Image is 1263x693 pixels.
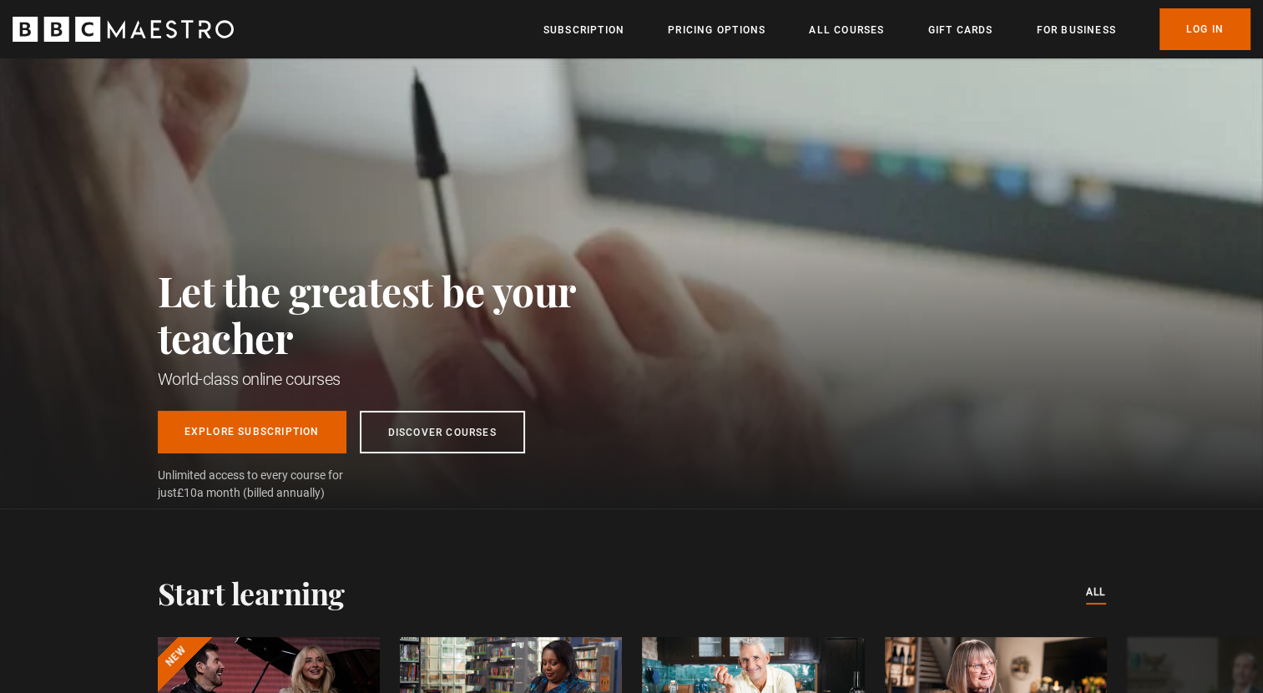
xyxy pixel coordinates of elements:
[1036,22,1115,38] a: For business
[809,22,884,38] a: All Courses
[177,486,197,499] span: £10
[543,22,624,38] a: Subscription
[543,8,1250,50] nav: Primary
[668,22,765,38] a: Pricing Options
[1159,8,1250,50] a: Log In
[158,575,345,610] h2: Start learning
[1086,584,1106,602] a: All
[158,367,650,391] h1: World-class online courses
[158,467,383,502] span: Unlimited access to every course for just a month (billed annually)
[158,267,650,361] h2: Let the greatest be your teacher
[13,17,234,42] svg: BBC Maestro
[158,411,346,453] a: Explore Subscription
[927,22,993,38] a: Gift Cards
[360,411,525,453] a: Discover Courses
